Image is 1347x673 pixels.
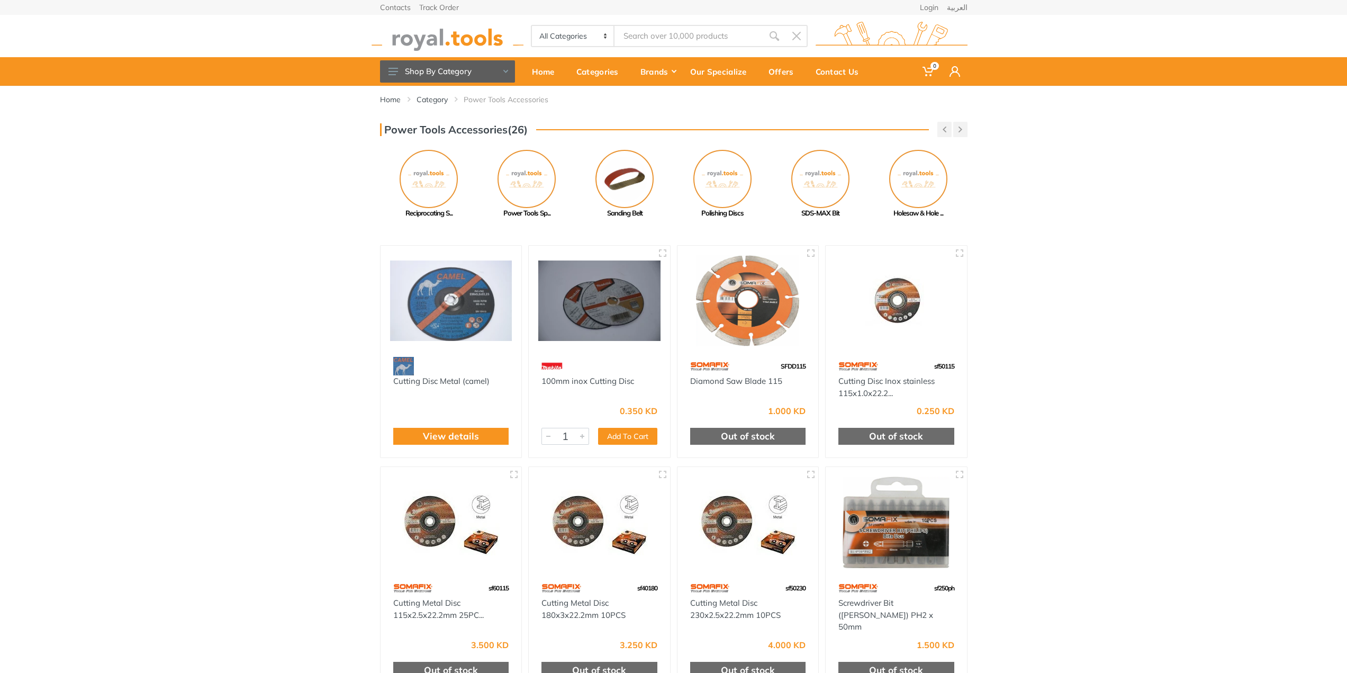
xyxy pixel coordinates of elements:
img: Royal - Sanding Belt [595,150,654,208]
img: Royal Tools - Screwdriver Bit (Phillips) PH2 x 50mm [835,477,957,568]
div: Reciprocating S... [380,208,478,219]
a: Home [525,57,569,86]
select: Category [532,26,615,46]
div: 1.000 KD [768,407,806,415]
a: Contact Us [808,57,873,86]
div: Out of stock [838,428,954,445]
a: Reciprocating S... [380,150,478,219]
img: Royal Tools - Cutting Metal Disc 180x3x22.2mm 10PCS [538,477,661,568]
img: Royal Tools - Cutting Disc Metal (camel) [390,255,512,347]
img: 42.webp [541,357,563,375]
img: 60.webp [838,357,878,375]
img: 60.webp [393,579,433,597]
div: 3.500 KD [471,641,509,649]
img: Royal Tools - Diamond Saw Blade 115 [687,255,809,347]
img: No Image [791,150,849,208]
div: Our Specialize [683,60,761,83]
a: Diamond Saw Blade 115 [690,376,782,386]
span: SFDD115 [781,362,806,370]
a: Categories [569,57,633,86]
a: Screwdriver Bit ([PERSON_NAME]) PH2 x 50mm [838,598,933,632]
a: Cutting Metal Disc 115x2.5x22.2mm 25PC... [393,598,484,620]
div: Categories [569,60,633,83]
a: Cutting Metal Disc 230x2.5x22.2mm 10PCS [690,598,781,620]
div: 0.350 KD [620,407,657,415]
a: Contacts [380,4,411,11]
img: No Image [498,150,556,208]
div: Out of stock [690,428,806,445]
img: No Image [693,150,752,208]
a: Our Specialize [683,57,761,86]
a: Cutting Metal Disc 180x3x22.2mm 10PCS [541,598,626,620]
img: Royal Tools - Cutting Metal Disc 115x2.5x22.2mm 25PCS [390,477,512,568]
div: 3.250 KD [620,641,657,649]
a: Cutting Disc Inox stainless 115x1.0x22.2... [838,376,935,398]
div: Sanding Belt [576,208,674,219]
a: Track Order [419,4,459,11]
a: Home [380,94,401,105]
div: Contact Us [808,60,873,83]
a: العربية [947,4,968,11]
div: Power Tools Sp... [478,208,576,219]
img: Royal Tools - Cutting Disc Inox stainless 115x1.0x22.2mm [835,255,957,347]
img: royal.tools Logo [372,22,523,51]
li: Power Tools Accessories [464,94,564,105]
div: 4.000 KD [768,641,806,649]
div: Polishing Discs [674,208,772,219]
div: 1.500 KD [917,641,954,649]
div: Home [525,60,569,83]
div: SDS-MAX Bit [772,208,870,219]
a: Power Tools Sp... [478,150,576,219]
button: Add To Cart [598,428,657,445]
div: Holesaw & Hole ... [870,208,968,219]
a: Holesaw & Hole ... [870,150,968,219]
img: 60.webp [690,357,730,375]
nav: breadcrumb [380,94,968,105]
a: Offers [761,57,808,86]
a: Category [417,94,448,105]
img: 32.webp [393,357,414,375]
span: sf250ph [934,584,954,592]
a: 0 [915,57,942,86]
span: sf50115 [934,362,954,370]
img: Royal Tools - Cutting Metal Disc 230x2.5x22.2mm 10PCS [687,477,809,568]
h3: Power Tools Accessories(26) [380,123,528,136]
a: View details [423,429,479,443]
img: 60.webp [541,579,581,597]
input: Site search [614,25,763,47]
span: sf50230 [785,584,806,592]
a: SDS-MAX Bit [772,150,870,219]
img: 60.webp [838,579,878,597]
span: sf60115 [489,584,509,592]
img: 60.webp [690,579,730,597]
img: royal.tools Logo [816,22,968,51]
a: Login [920,4,938,11]
a: 100mm inox Cutting Disc [541,376,634,386]
img: No Image [889,150,947,208]
a: Polishing Discs [674,150,772,219]
img: No Image [400,150,458,208]
span: 0 [930,62,939,70]
div: 0.250 KD [917,407,954,415]
button: Shop By Category [380,60,515,83]
span: sf40180 [637,584,657,592]
div: Brands [633,60,683,83]
a: Sanding Belt [576,150,674,219]
div: Offers [761,60,808,83]
img: Royal Tools - 100mm inox Cutting Disc [538,255,661,347]
a: Cutting Disc Metal (camel) [393,376,490,386]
